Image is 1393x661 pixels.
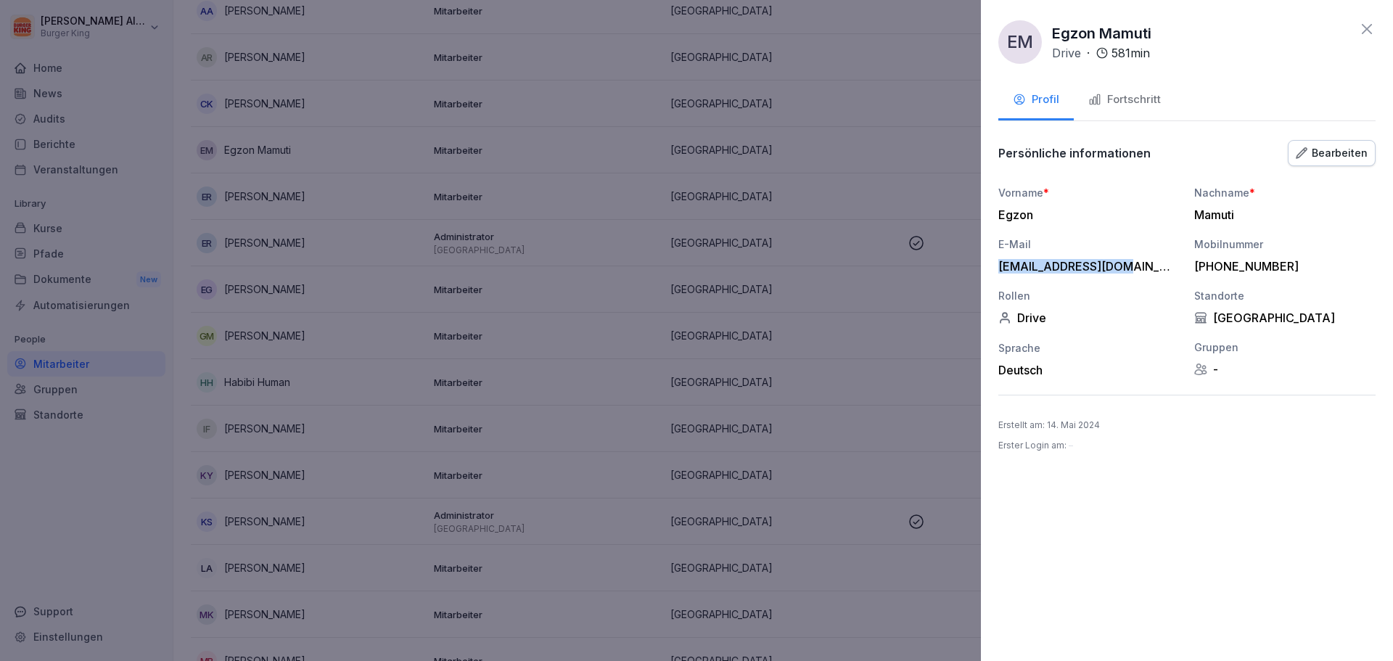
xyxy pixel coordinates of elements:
div: [GEOGRAPHIC_DATA] [1194,311,1376,325]
div: Egzon [998,208,1172,222]
div: Sprache [998,340,1180,356]
p: Persönliche informationen [998,146,1151,160]
div: E-Mail [998,237,1180,252]
div: Mamuti [1194,208,1368,222]
div: Nachname [1194,185,1376,200]
div: Profil [1013,91,1059,108]
div: Gruppen [1194,340,1376,355]
div: Bearbeiten [1296,145,1368,161]
button: Bearbeiten [1288,140,1376,166]
button: Fortschritt [1074,81,1175,120]
div: Standorte [1194,288,1376,303]
div: Rollen [998,288,1180,303]
button: Profil [998,81,1074,120]
div: Drive [998,311,1180,325]
p: Erstellt am : 14. Mai 2024 [998,419,1100,432]
div: · [1052,44,1150,62]
p: Egzon Mamuti [1052,22,1151,44]
div: - [1194,362,1376,377]
div: [PHONE_NUMBER] [1194,259,1368,274]
div: [EMAIL_ADDRESS][DOMAIN_NAME] [998,259,1172,274]
div: Fortschritt [1088,91,1161,108]
span: – [1069,440,1073,451]
div: Mobilnummer [1194,237,1376,252]
p: Erster Login am : [998,439,1073,452]
p: 581 min [1111,44,1150,62]
div: Deutsch [998,363,1180,377]
p: Drive [1052,44,1081,62]
div: Vorname [998,185,1180,200]
div: EM [998,20,1042,64]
